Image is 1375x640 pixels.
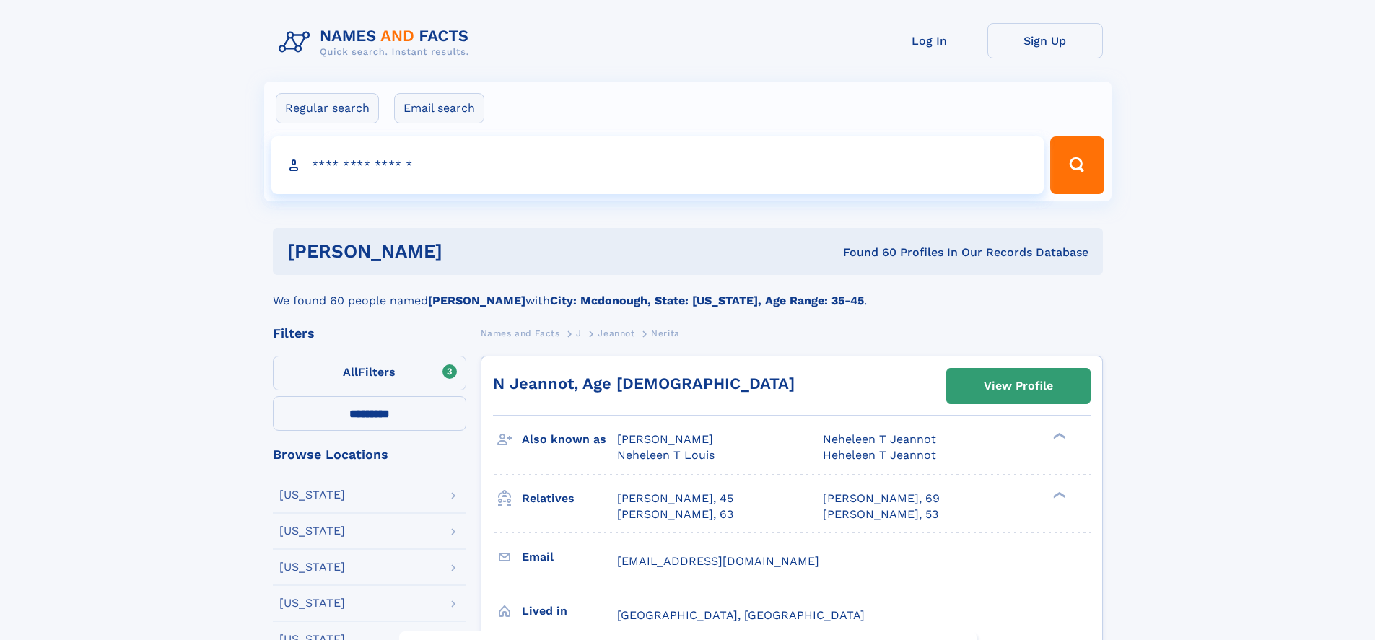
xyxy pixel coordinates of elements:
[271,136,1044,194] input: search input
[279,597,345,609] div: [US_STATE]
[273,23,481,62] img: Logo Names and Facts
[617,448,715,462] span: Neheleen T Louis
[1049,490,1067,499] div: ❯
[279,525,345,537] div: [US_STATE]
[984,369,1053,403] div: View Profile
[823,448,936,462] span: Heheleen T Jeannot
[493,374,795,393] a: N Jeannot, Age [DEMOGRAPHIC_DATA]
[576,324,582,342] a: J
[617,507,733,522] a: [PERSON_NAME], 63
[617,554,819,568] span: [EMAIL_ADDRESS][DOMAIN_NAME]
[617,432,713,446] span: [PERSON_NAME]
[651,328,680,338] span: Nerita
[522,427,617,452] h3: Also known as
[273,275,1103,310] div: We found 60 people named with .
[1049,431,1067,441] div: ❯
[276,93,379,123] label: Regular search
[394,93,484,123] label: Email search
[279,489,345,501] div: [US_STATE]
[872,23,987,58] a: Log In
[481,324,560,342] a: Names and Facts
[522,486,617,511] h3: Relatives
[642,245,1088,260] div: Found 60 Profiles In Our Records Database
[522,545,617,569] h3: Email
[576,328,582,338] span: J
[522,599,617,623] h3: Lived in
[273,327,466,340] div: Filters
[279,561,345,573] div: [US_STATE]
[598,328,634,338] span: Jeannot
[823,432,936,446] span: Neheleen T Jeannot
[823,491,940,507] a: [PERSON_NAME], 69
[823,507,938,522] a: [PERSON_NAME], 53
[947,369,1090,403] a: View Profile
[1050,136,1104,194] button: Search Button
[550,294,864,307] b: City: Mcdonough, State: [US_STATE], Age Range: 35-45
[343,365,358,379] span: All
[287,242,643,260] h1: [PERSON_NAME]
[987,23,1103,58] a: Sign Up
[598,324,634,342] a: Jeannot
[428,294,525,307] b: [PERSON_NAME]
[617,491,733,507] a: [PERSON_NAME], 45
[617,608,865,622] span: [GEOGRAPHIC_DATA], [GEOGRAPHIC_DATA]
[273,448,466,461] div: Browse Locations
[273,356,466,390] label: Filters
